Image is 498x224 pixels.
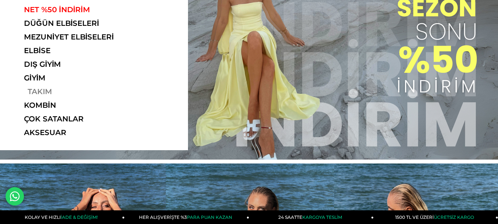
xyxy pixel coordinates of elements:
[187,214,232,220] span: PARA PUAN KAZAN
[434,214,474,220] span: ÜCRETSİZ KARGO
[249,210,374,224] a: 24 SAATTEKARGOYA TESLİM
[61,214,98,220] span: İADE & DEĞİŞİM!
[125,210,249,224] a: HER ALIŞVERİŞTE %3PARA PUAN KAZAN
[302,214,342,220] span: KARGOYA TESLİM
[24,87,125,96] a: TAKIM
[24,101,125,110] a: KOMBİN
[24,46,125,55] a: ELBİSE
[24,114,125,123] a: ÇOK SATANLAR
[24,73,125,82] a: GİYİM
[0,210,125,224] a: KOLAY VE HIZLIİADE & DEĞİŞİM!
[24,128,125,137] a: AKSESUAR
[24,60,125,69] a: DIŞ GİYİM
[24,19,125,28] a: DÜĞÜN ELBİSELERİ
[24,5,125,14] a: NET %50 İNDİRİM
[24,32,125,41] a: MEZUNİYET ELBİSELERİ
